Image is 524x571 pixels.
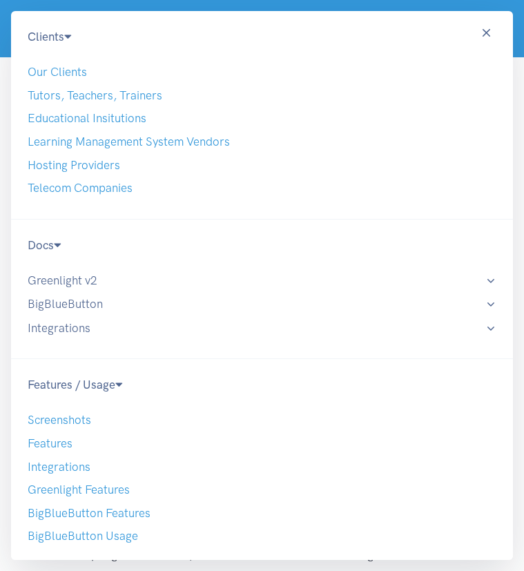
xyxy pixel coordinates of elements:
[28,413,91,427] a: Screenshots
[28,460,90,474] a: Integrations
[28,88,162,102] a: Tutors, Teachers, Trainers
[28,436,72,450] a: Features
[28,181,133,195] a: Telecom Companies
[28,319,496,338] a: Integrations
[28,65,87,79] a: Our Clients
[28,295,496,313] a: BigBlueButton
[471,22,502,43] button: Toggle navigation
[28,483,130,496] a: Greenlight Features
[28,506,151,520] a: BigBlueButton Features
[28,271,496,290] a: Greenlight v2
[28,135,230,148] a: Learning Management System Vendors
[28,158,120,172] a: Hosting Providers
[28,111,146,125] a: Educational Insitutions
[28,529,138,543] a: BigBlueButton Usage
